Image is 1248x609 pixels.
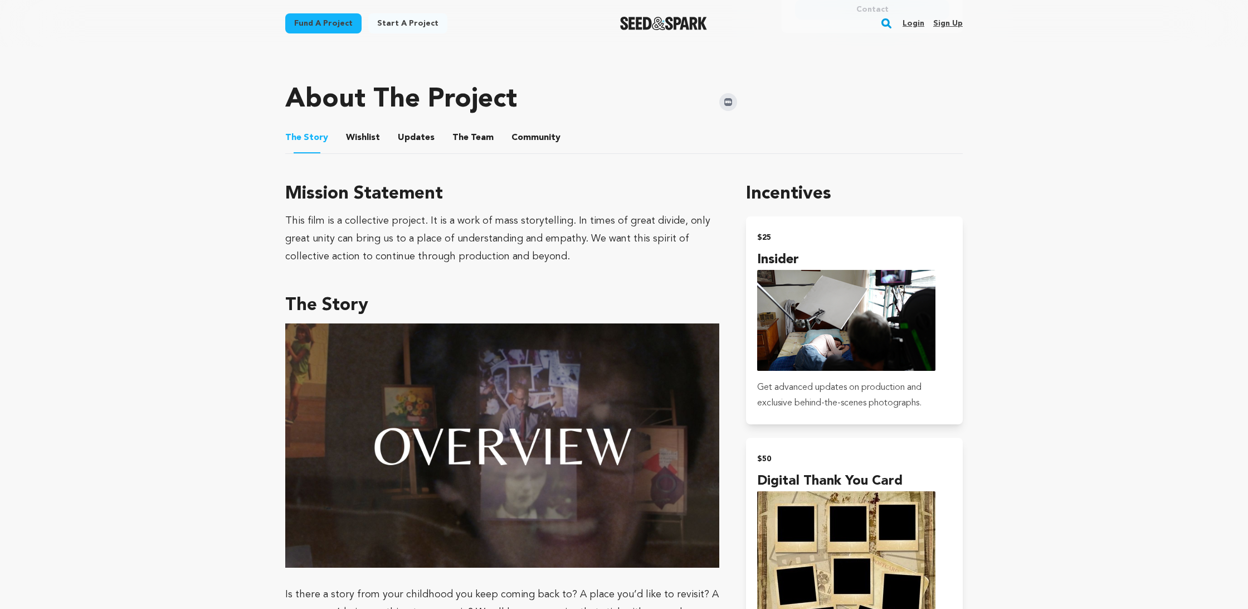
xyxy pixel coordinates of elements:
h4: Digital Thank You Card [757,471,952,491]
a: Start a project [368,13,447,33]
img: Seed&Spark Logo Dark Mode [620,17,708,30]
h4: Insider [757,250,952,270]
div: This film is a collective project. It is a work of mass storytelling. In times of great divide, o... [285,212,719,265]
span: The [452,131,469,144]
a: Fund a project [285,13,362,33]
h1: Incentives [746,181,963,207]
h2: $25 [757,230,952,245]
button: $25 Insider incentive Get advanced updates on production and exclusive behind-the-scenes photogra... [746,216,963,424]
a: Seed&Spark Homepage [620,17,708,30]
span: The [285,131,301,144]
h3: Mission Statement [285,181,719,207]
p: Get advanced updates on production and exclusive behind-the-scenes photographs. [757,380,952,411]
span: Story [285,131,328,144]
h3: The Story [285,292,719,319]
img: Seed&Spark IMDB Icon [719,93,737,111]
h1: About The Project [285,86,517,113]
img: 1753216646-THE%20STORY.jpg [285,323,719,568]
a: Sign up [933,14,963,32]
span: Team [452,131,494,144]
a: Login [903,14,924,32]
span: Wishlist [346,131,380,144]
span: Community [511,131,560,144]
span: Updates [398,131,435,144]
h2: $50 [757,451,952,467]
img: incentive [757,270,935,371]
